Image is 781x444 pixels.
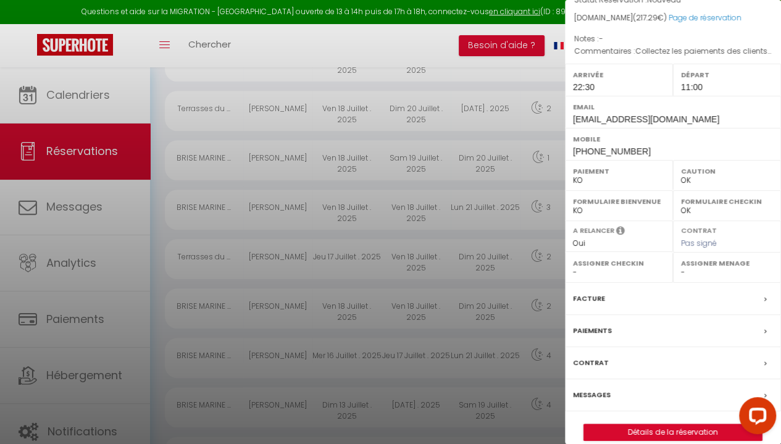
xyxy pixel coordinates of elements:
span: - [599,33,603,44]
label: Caution [681,165,773,177]
span: 11:00 [681,82,703,92]
label: Contrat [681,225,717,233]
label: Facture [573,292,605,305]
label: Messages [573,388,611,401]
button: Détails de la réservation [583,424,762,441]
p: Notes : [574,33,772,45]
label: Arrivée [573,69,665,81]
span: [PHONE_NUMBER] [573,146,651,156]
label: Assigner Menage [681,257,773,269]
span: Pas signé [681,238,717,248]
label: Formulaire Checkin [681,195,773,207]
span: 217.29 [636,12,658,23]
label: Paiements [573,324,612,337]
label: Départ [681,69,773,81]
label: Formulaire Bienvenue [573,195,665,207]
div: [DOMAIN_NAME] [574,12,772,24]
label: Paiement [573,165,665,177]
label: Contrat [573,356,609,369]
p: Commentaires : [574,45,772,57]
label: Mobile [573,133,773,145]
label: A relancer [573,225,614,236]
i: Sélectionner OUI si vous souhaiter envoyer les séquences de messages post-checkout [616,225,625,239]
span: [EMAIL_ADDRESS][DOMAIN_NAME] [573,114,719,124]
a: Détails de la réservation [584,424,762,440]
a: Page de réservation [669,12,741,23]
iframe: LiveChat chat widget [729,392,781,444]
label: Assigner Checkin [573,257,665,269]
label: Email [573,101,773,113]
span: ( €) [633,12,667,23]
span: 22:30 [573,82,595,92]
